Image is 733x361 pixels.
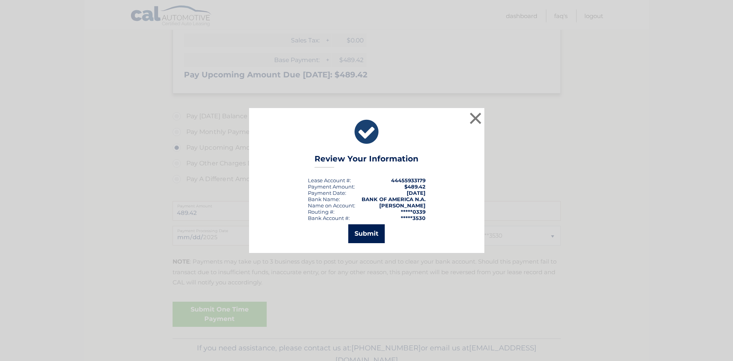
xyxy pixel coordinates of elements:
div: Routing #: [308,209,335,215]
strong: [PERSON_NAME] [379,202,426,209]
button: Submit [348,224,385,243]
div: Bank Name: [308,196,340,202]
div: Lease Account #: [308,177,351,183]
div: : [308,190,346,196]
strong: BANK OF AMERICA N.A. [362,196,426,202]
h3: Review Your Information [315,154,418,168]
div: Name on Account: [308,202,355,209]
span: $489.42 [404,183,426,190]
span: [DATE] [407,190,426,196]
div: Payment Amount: [308,183,355,190]
div: Bank Account #: [308,215,350,221]
span: Payment Date [308,190,345,196]
button: × [468,110,484,126]
strong: 44455933179 [391,177,426,183]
